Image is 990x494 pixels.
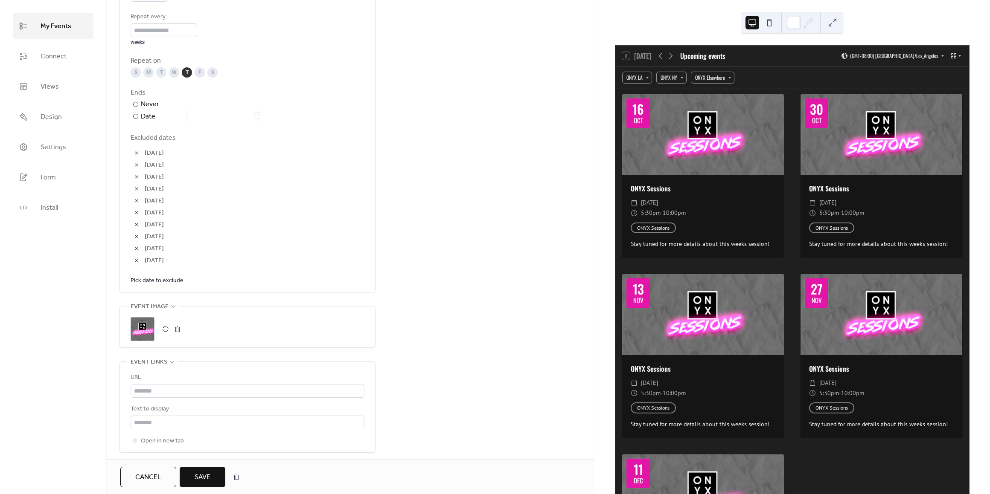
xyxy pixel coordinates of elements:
a: Form [13,164,93,190]
div: Dec [634,477,643,484]
span: Save [195,472,210,482]
div: ONYX Sessions [801,364,962,374]
div: S [207,67,218,78]
div: W [169,67,179,78]
div: 30 [810,103,823,116]
a: Connect [13,43,93,69]
span: - [839,208,841,218]
span: Event image [131,302,169,312]
div: ​ [809,208,816,218]
div: Stay tuned for more details about this weeks session! [622,240,784,248]
div: ​ [631,198,638,208]
div: Never [141,99,160,110]
div: Repeat on [131,56,363,66]
span: My Events [41,20,71,33]
span: Form [41,171,56,184]
div: ​ [631,388,638,399]
div: Nov [633,297,643,303]
div: Stay tuned for more details about this weeks session! [801,240,962,248]
div: ONYX Sessions [622,364,784,374]
div: T [156,67,166,78]
span: Excluded dates [131,133,364,143]
span: [DATE] [145,196,364,206]
div: Repeat every [131,12,195,22]
span: [DATE] [145,148,364,159]
span: [DATE] [641,198,658,208]
div: Stay tuned for more details about this weeks session! [622,420,784,429]
a: Views [13,73,93,99]
a: My Events [13,13,93,39]
div: Nov [812,297,822,303]
span: Cancel [135,472,161,482]
span: [DATE] [145,160,364,170]
div: Ends [131,88,363,98]
span: 5:30pm [819,388,839,399]
div: Oct [812,117,821,124]
span: - [661,388,663,399]
div: M [143,67,154,78]
div: 11 [634,463,643,476]
div: ​ [809,388,816,399]
div: Date [141,111,261,122]
span: [DATE] [819,198,836,208]
span: Pick date to exclude [131,276,183,286]
span: 10:00pm [841,208,864,218]
span: Connect [41,50,67,63]
div: Text to display [131,404,363,414]
div: ONYX Sessions [622,183,784,194]
span: [DATE] [819,378,836,388]
div: 27 [811,283,822,295]
span: [DATE] [145,184,364,194]
span: 10:00pm [663,388,686,399]
div: ​ [631,208,638,218]
span: [DATE] [145,244,364,254]
span: 5:30pm [641,388,661,399]
span: - [839,388,841,399]
a: Install [13,194,93,220]
span: [DATE] [641,378,658,388]
a: Settings [13,134,93,160]
div: S [131,67,141,78]
div: T [182,67,192,78]
span: [DATE] [145,232,364,242]
div: ; [131,317,154,341]
span: [DATE] [145,208,364,218]
div: F [195,67,205,78]
span: Event links [131,357,167,367]
a: Design [13,104,93,130]
span: - [661,208,663,218]
span: 5:30pm [641,208,661,218]
div: ​ [631,378,638,388]
span: 10:00pm [841,388,864,399]
span: (GMT-08:00) [GEOGRAPHIC_DATA]/Los_Angeles [850,53,938,58]
button: Cancel [120,467,176,487]
div: weeks [131,39,197,46]
span: [DATE] [145,256,364,266]
span: [DATE] [145,172,364,182]
span: Open in new tab [141,436,184,446]
button: Save [180,467,225,487]
span: Install [41,201,58,214]
span: Settings [41,141,66,154]
div: 13 [633,283,644,295]
div: ONYX Sessions [801,183,962,194]
span: 10:00pm [663,208,686,218]
span: Views [41,80,59,93]
div: ​ [809,198,816,208]
div: Stay tuned for more details about this weeks session! [801,420,962,429]
div: ​ [809,378,816,388]
div: 16 [632,103,644,116]
span: 5:30pm [819,208,839,218]
span: Design [41,110,62,124]
div: Upcoming events [680,51,725,61]
span: [DATE] [145,220,364,230]
div: URL [131,373,363,383]
div: Oct [634,117,643,124]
